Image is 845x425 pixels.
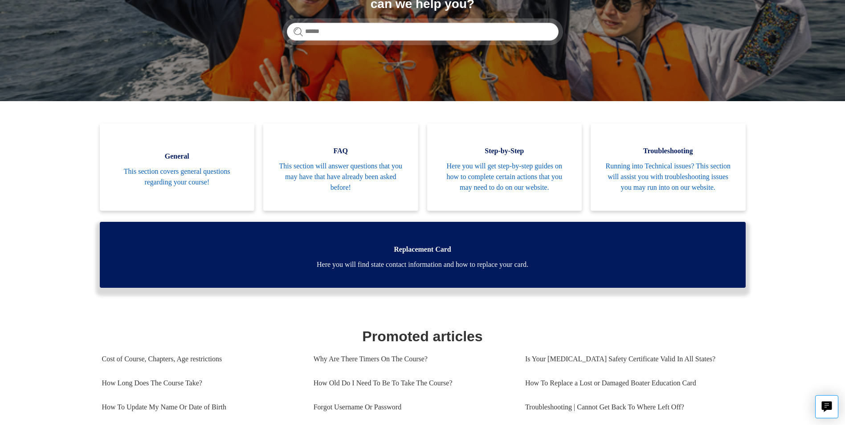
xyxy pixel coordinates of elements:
span: Here you will get step-by-step guides on how to complete certain actions that you may need to do ... [441,161,569,193]
span: Running into Technical issues? This section will assist you with troubleshooting issues you may r... [604,161,732,193]
a: Cost of Course, Chapters, Age restrictions [102,347,300,371]
h1: Promoted articles [102,326,743,347]
span: FAQ [277,146,405,156]
a: Forgot Username Or Password [314,395,512,419]
a: How To Replace a Lost or Damaged Boater Education Card [525,371,737,395]
span: Troubleshooting [604,146,732,156]
span: This section will answer questions that you may have that have already been asked before! [277,161,405,193]
a: Is Your [MEDICAL_DATA] Safety Certificate Valid In All States? [525,347,737,371]
a: How To Update My Name Or Date of Birth [102,395,300,419]
span: Here you will find state contact information and how to replace your card. [113,259,732,270]
span: Step-by-Step [441,146,569,156]
button: Live chat [815,395,838,418]
span: This section covers general questions regarding your course! [113,166,241,188]
a: Troubleshooting | Cannot Get Back To Where Left Off? [525,395,737,419]
a: General This section covers general questions regarding your course! [100,123,255,211]
span: General [113,151,241,162]
a: FAQ This section will answer questions that you may have that have already been asked before! [263,123,418,211]
a: Troubleshooting Running into Technical issues? This section will assist you with troubleshooting ... [591,123,746,211]
a: Why Are There Timers On The Course? [314,347,512,371]
a: How Long Does The Course Take? [102,371,300,395]
a: Replacement Card Here you will find state contact information and how to replace your card. [100,222,746,288]
input: Search [287,23,559,41]
a: How Old Do I Need To Be To Take The Course? [314,371,512,395]
span: Replacement Card [113,244,732,255]
a: Step-by-Step Here you will get step-by-step guides on how to complete certain actions that you ma... [427,123,582,211]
